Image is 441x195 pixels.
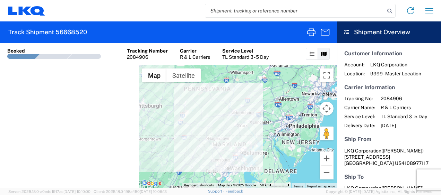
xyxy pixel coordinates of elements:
[140,179,163,188] img: Google
[344,154,390,160] span: [STREET_ADDRESS]
[127,54,168,60] div: 2084906
[344,84,434,91] h5: Carrier Information
[344,174,434,180] h5: Ship To
[7,48,25,54] div: Booked
[142,68,166,82] button: Show street map
[401,160,429,166] span: 4108977117
[344,136,434,142] h5: Ship From
[320,151,334,165] button: Zoom in
[184,183,214,188] button: Keyboard shortcuts
[381,104,427,111] span: R & L Carriers
[8,189,90,194] span: Server: 2025.18.0-a0edd1917ac
[320,68,334,82] button: Toggle fullscreen view
[180,48,210,54] div: Carrier
[258,183,291,188] button: Map Scale: 50 km per 52 pixels
[344,71,365,77] span: Location:
[344,104,375,111] span: Carrier Name:
[140,179,163,188] a: Open this area in Google Maps (opens a new window)
[307,184,335,188] a: Report a map error
[344,148,434,166] address: [GEOGRAPHIC_DATA] US
[140,189,167,194] span: [DATE] 10:06:13
[381,148,424,154] span: ([PERSON_NAME])
[344,62,365,68] span: Account:
[337,21,441,43] header: Shipment Overview
[94,189,167,194] span: Client: 2025.18.0-198a450
[320,102,334,115] button: Map camera controls
[344,122,375,129] span: Delivery Date:
[127,48,168,54] div: Tracking Number
[320,127,334,140] button: Drag Pegman onto the map to open Street View
[381,122,427,129] span: [DATE]
[326,188,433,195] span: Copyright © [DATE]-[DATE] Agistix Inc., All Rights Reserved
[208,189,225,193] a: Support
[222,48,269,54] div: Service Level
[344,50,434,57] h5: Customer Information
[293,184,303,188] a: Terms
[381,113,427,120] span: TL Standard 3 - 5 Day
[166,68,201,82] button: Show satellite imagery
[8,28,87,36] h2: Track Shipment 56668520
[344,113,375,120] span: Service Level:
[344,95,375,102] span: Tracking No:
[260,183,270,187] span: 50 km
[320,166,334,179] button: Zoom out
[381,185,424,191] span: ([PERSON_NAME])
[205,4,385,17] input: Shipment, tracking or reference number
[381,95,427,102] span: 2084906
[370,62,421,68] span: LKQ Corporation
[344,148,381,154] span: LKQ Corporation
[218,183,256,187] span: Map data ©2025 Google
[225,189,243,193] a: Feedback
[180,54,210,60] div: R & L Carriers
[63,189,90,194] span: [DATE] 10:10:00
[222,54,269,60] div: TL Standard 3 - 5 Day
[370,71,421,77] span: 9999 - Master Location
